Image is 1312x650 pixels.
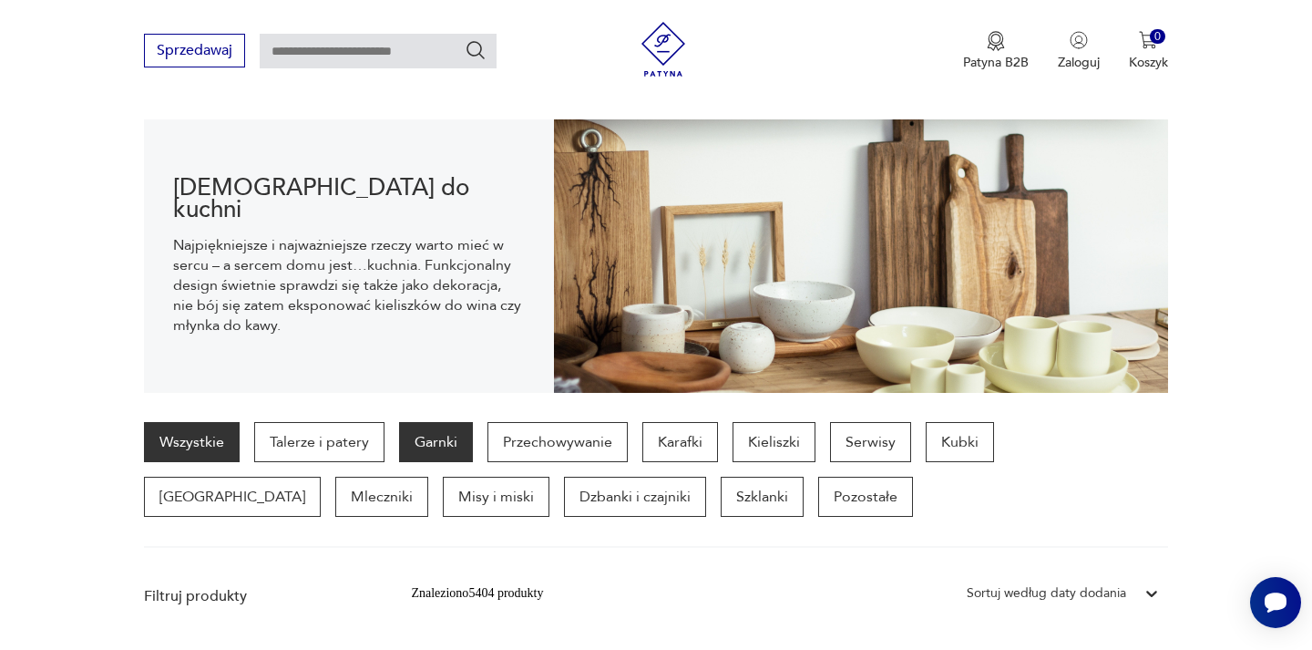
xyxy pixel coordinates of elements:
[144,46,245,58] a: Sprzedawaj
[1139,31,1157,49] img: Ikona koszyka
[1150,29,1165,45] div: 0
[963,54,1029,71] p: Patyna B2B
[144,586,367,606] p: Filtruj produkty
[967,583,1126,604] div: Sortuj według daty dodania
[487,422,628,462] a: Przechowywanie
[830,422,911,462] a: Serwisy
[173,235,524,335] p: Najpiękniejsze i najważniejsze rzeczy warto mieć w sercu – a sercem domu jest…kuchnia. Funkcjonal...
[144,477,321,517] a: [GEOGRAPHIC_DATA]
[1070,31,1088,49] img: Ikonka użytkownika
[144,34,245,67] button: Sprzedawaj
[144,422,240,462] a: Wszystkie
[173,177,524,221] h1: [DEMOGRAPHIC_DATA] do kuchni
[963,31,1029,71] a: Ikona medaluPatyna B2B
[963,31,1029,71] button: Patyna B2B
[443,477,549,517] a: Misy i miski
[987,31,1005,51] img: Ikona medalu
[636,22,691,77] img: Patyna - sklep z meblami i dekoracjami vintage
[564,477,706,517] a: Dzbanki i czajniki
[554,119,1168,393] img: b2f6bfe4a34d2e674d92badc23dc4074.jpg
[1058,31,1100,71] button: Zaloguj
[1129,31,1168,71] button: 0Koszyk
[254,422,384,462] a: Talerze i patery
[926,422,994,462] a: Kubki
[733,422,815,462] a: Kieliszki
[399,422,473,462] a: Garnki
[335,477,428,517] a: Mleczniki
[1250,577,1301,628] iframe: Smartsupp widget button
[1129,54,1168,71] p: Koszyk
[411,583,543,604] div: Znaleziono 5404 produkty
[818,477,913,517] a: Pozostałe
[721,477,804,517] a: Szklanki
[465,39,487,61] button: Szukaj
[1058,54,1100,71] p: Zaloguj
[642,422,718,462] a: Karafki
